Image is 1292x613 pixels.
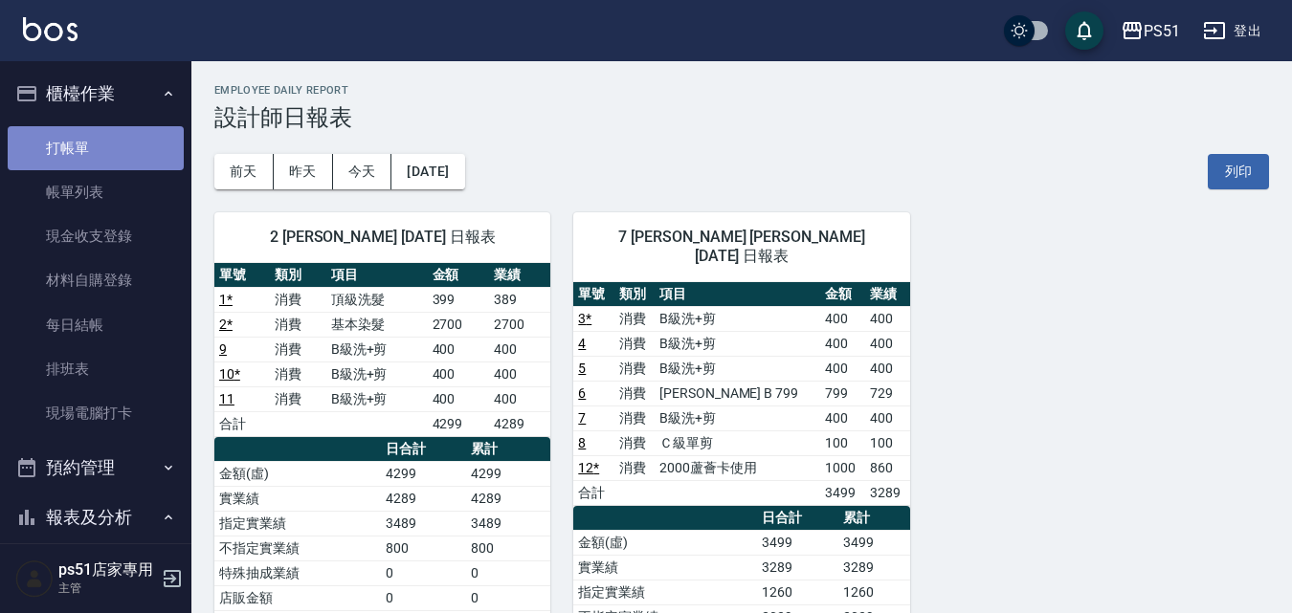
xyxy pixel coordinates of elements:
[614,455,655,480] td: 消費
[655,331,820,356] td: B級洗+剪
[214,263,550,437] table: a dense table
[237,228,527,247] span: 2 [PERSON_NAME] [DATE] 日報表
[466,560,551,585] td: 0
[8,443,184,493] button: 預約管理
[270,287,325,312] td: 消費
[820,480,865,505] td: 3499
[1195,13,1269,49] button: 登出
[428,361,489,386] td: 400
[381,585,465,610] td: 0
[1144,19,1180,43] div: PS51
[865,381,910,405] td: 729
[614,381,655,405] td: 消費
[865,480,910,505] td: 3289
[214,585,381,610] td: 店販金額
[820,381,865,405] td: 799
[573,282,613,307] th: 單號
[489,411,550,436] td: 4289
[270,361,325,386] td: 消費
[214,411,270,436] td: 合計
[838,555,910,580] td: 3289
[270,337,325,361] td: 消費
[573,480,613,505] td: 合計
[381,437,465,462] th: 日合計
[270,386,325,411] td: 消費
[270,263,325,288] th: 類別
[1113,11,1188,51] button: PS51
[8,258,184,302] a: 材料自購登錄
[865,455,910,480] td: 860
[326,287,428,312] td: 頂級洗髮
[865,282,910,307] th: 業績
[466,536,551,560] td: 800
[655,430,820,455] td: Ｃ級單剪
[865,306,910,331] td: 400
[428,411,489,436] td: 4299
[573,580,757,604] td: 指定實業績
[466,486,551,511] td: 4289
[820,306,865,331] td: 400
[326,312,428,337] td: 基本染髮
[489,361,550,386] td: 400
[58,560,156,580] h5: ps51店家專用
[8,493,184,542] button: 報表及分析
[333,154,392,189] button: 今天
[381,511,465,536] td: 3489
[428,312,489,337] td: 2700
[578,435,586,450] a: 8
[820,331,865,356] td: 400
[489,263,550,288] th: 業績
[596,228,886,266] span: 7 [PERSON_NAME] [PERSON_NAME][DATE] 日報表
[573,282,909,506] table: a dense table
[466,585,551,610] td: 0
[655,356,820,381] td: B級洗+剪
[381,560,465,585] td: 0
[655,306,820,331] td: B級洗+剪
[381,486,465,511] td: 4289
[274,154,333,189] button: 昨天
[757,530,838,555] td: 3499
[757,580,838,604] td: 1260
[838,580,910,604] td: 1260
[219,341,227,357] a: 9
[655,282,820,307] th: 項目
[58,580,156,597] p: 主管
[614,331,655,356] td: 消費
[8,214,184,258] a: 現金收支登錄
[489,312,550,337] td: 2700
[214,511,381,536] td: 指定實業績
[219,391,234,406] a: 11
[214,536,381,560] td: 不指定實業績
[214,486,381,511] td: 實業績
[614,306,655,331] td: 消費
[614,405,655,430] td: 消費
[614,282,655,307] th: 類別
[8,391,184,435] a: 現場電腦打卡
[23,17,78,41] img: Logo
[757,555,838,580] td: 3289
[489,287,550,312] td: 389
[8,170,184,214] a: 帳單列表
[326,386,428,411] td: B級洗+剪
[428,386,489,411] td: 400
[270,312,325,337] td: 消費
[573,555,757,580] td: 實業績
[820,282,865,307] th: 金額
[578,361,586,376] a: 5
[326,263,428,288] th: 項目
[578,385,586,401] a: 6
[655,381,820,405] td: [PERSON_NAME] B 799
[8,303,184,347] a: 每日結帳
[820,430,865,455] td: 100
[214,461,381,486] td: 金額(虛)
[820,356,865,381] td: 400
[214,560,381,585] td: 特殊抽成業績
[865,430,910,455] td: 100
[865,356,910,381] td: 400
[326,361,428,386] td: B級洗+剪
[8,69,184,119] button: 櫃檯作業
[214,84,1269,97] h2: Employee Daily Report
[838,530,910,555] td: 3499
[466,461,551,486] td: 4299
[655,405,820,430] td: B級洗+剪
